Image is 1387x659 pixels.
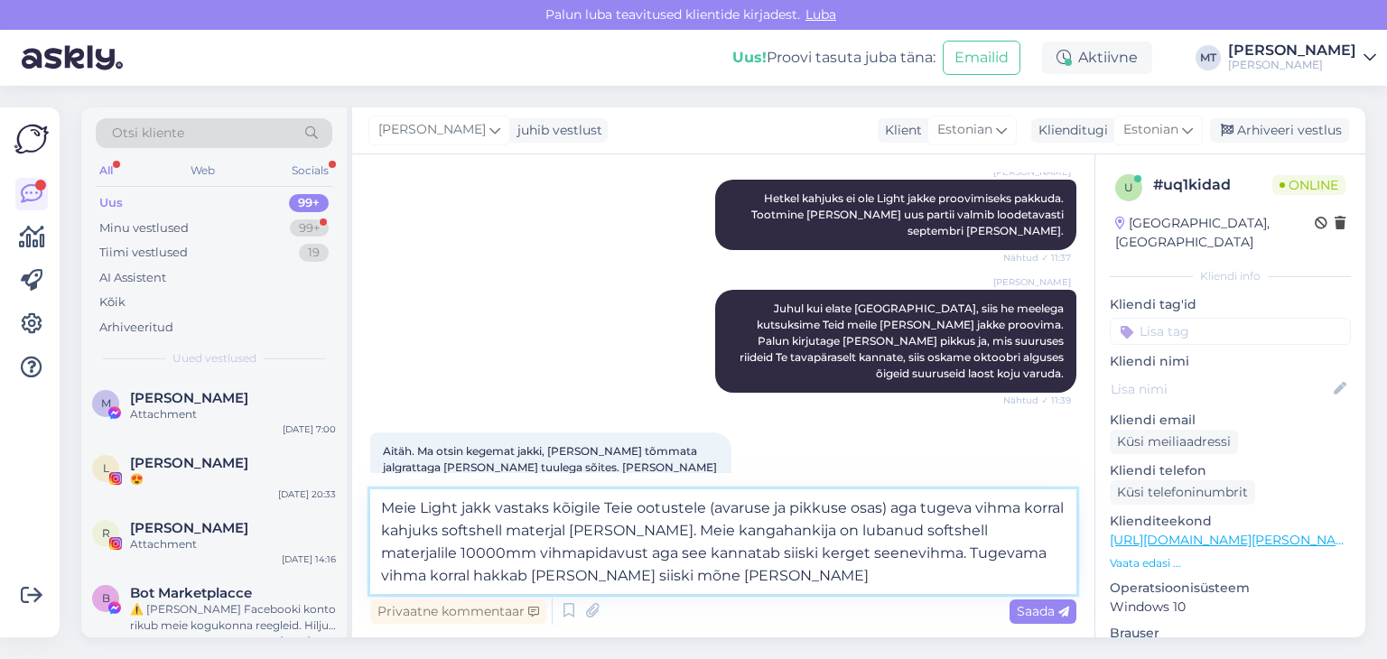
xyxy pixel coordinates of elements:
[130,585,252,601] span: Bot Marketplacce
[99,293,126,311] div: Kõik
[878,121,922,140] div: Klient
[1124,181,1133,194] span: u
[299,244,329,262] div: 19
[1110,512,1351,531] p: Klienditeekond
[378,120,486,140] span: [PERSON_NAME]
[1110,579,1351,598] p: Operatsioonisüsteem
[1110,555,1351,571] p: Vaata edasi ...
[130,390,248,406] span: Mari-Liis Treimut
[278,487,336,501] div: [DATE] 20:33
[1123,120,1178,140] span: Estonian
[370,489,1076,594] textarea: Meie Light jakk vastaks kõigile Teie ootustele (avaruse ja pikkuse osas) aga tugeva vihma korral ...
[99,244,188,262] div: Tiimi vestlused
[99,269,166,287] div: AI Assistent
[943,41,1020,75] button: Emailid
[1110,430,1238,454] div: Küsi meiliaadressi
[1228,58,1356,72] div: [PERSON_NAME]
[1042,42,1152,74] div: Aktiivne
[1110,268,1351,284] div: Kliendi info
[288,159,332,182] div: Socials
[1031,121,1108,140] div: Klienditugi
[172,350,256,367] span: Uued vestlused
[289,194,329,212] div: 99+
[1110,624,1351,643] p: Brauser
[993,165,1071,179] span: [PERSON_NAME]
[112,124,184,143] span: Otsi kliente
[1110,598,1351,617] p: Windows 10
[1017,603,1069,619] span: Saada
[370,599,546,624] div: Privaatne kommentaar
[1110,532,1359,548] a: [URL][DOMAIN_NAME][PERSON_NAME]
[280,634,336,647] div: [DATE] 20:31
[1272,175,1345,195] span: Online
[282,552,336,566] div: [DATE] 14:16
[130,455,248,471] span: Leele Lahi
[740,302,1066,380] span: Juhul kui elate [GEOGRAPHIC_DATA], siis he meelega kutsuksime Teid meile [PERSON_NAME] jakke proo...
[130,536,336,552] div: Attachment
[1228,43,1356,58] div: [PERSON_NAME]
[130,471,336,487] div: 😍
[1210,118,1349,143] div: Arhiveeri vestlus
[1110,295,1351,314] p: Kliendi tag'id
[290,219,329,237] div: 99+
[96,159,116,182] div: All
[103,461,109,475] span: L
[1115,214,1315,252] div: [GEOGRAPHIC_DATA], [GEOGRAPHIC_DATA]
[1003,251,1071,265] span: Nähtud ✓ 11:37
[1110,461,1351,480] p: Kliendi telefon
[130,601,336,634] div: ⚠️ [PERSON_NAME] Facebooki konto rikub meie kogukonna reegleid. Hiljuti on meie süsteem saanud ka...
[732,47,936,69] div: Proovi tasuta juba täna:
[1110,480,1255,505] div: Küsi telefoninumbrit
[102,591,110,605] span: B
[937,120,992,140] span: Estonian
[102,526,110,540] span: R
[99,219,189,237] div: Minu vestlused
[99,194,123,212] div: Uus
[130,406,336,422] div: Attachment
[732,49,767,66] b: Uus!
[1153,174,1272,196] div: # uq1kidad
[1110,411,1351,430] p: Kliendi email
[383,444,720,555] span: Aitäh. Ma otsin kegemat jakki, [PERSON_NAME] tõmmata jalgrattaga [PERSON_NAME] tuulega sõites. [P...
[1110,318,1351,345] input: Lisa tag
[99,319,173,337] div: Arhiveeritud
[1003,394,1071,407] span: Nähtud ✓ 11:39
[800,6,842,23] span: Luba
[993,275,1071,289] span: [PERSON_NAME]
[1228,43,1376,72] a: [PERSON_NAME][PERSON_NAME]
[751,191,1066,237] span: Hetkel kahjuks ei ole Light jakke proovimiseks pakkuda. Tootmine [PERSON_NAME] uus partii valmib ...
[1111,379,1330,399] input: Lisa nimi
[283,422,336,436] div: [DATE] 7:00
[14,122,49,156] img: Askly Logo
[1196,45,1221,70] div: MT
[101,396,111,410] span: M
[187,159,219,182] div: Web
[1110,352,1351,371] p: Kliendi nimi
[510,121,602,140] div: juhib vestlust
[130,520,248,536] span: Robin Hunt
